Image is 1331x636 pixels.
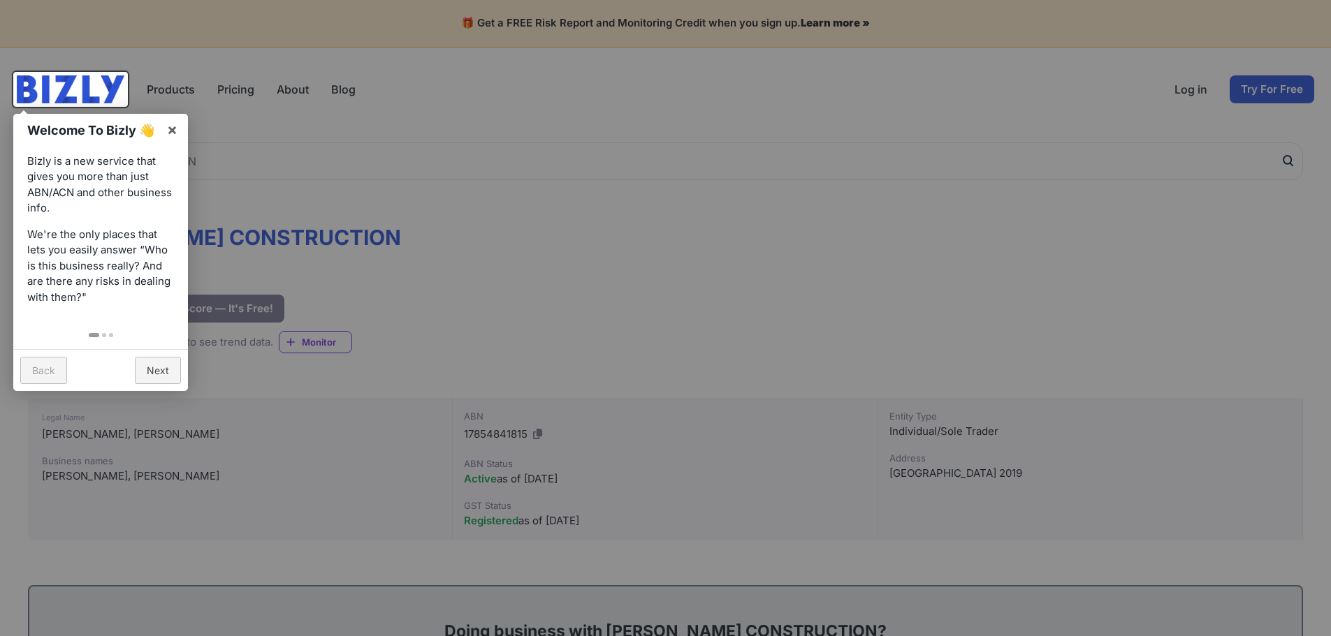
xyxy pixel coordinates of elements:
[157,114,188,145] a: ×
[27,154,174,216] p: Bizly is a new service that gives you more than just ABN/ACN and other business info.
[27,121,159,140] h1: Welcome To Bizly 👋
[27,227,174,306] p: We're the only places that lets you easily answer “Who is this business really? And are there any...
[135,357,181,384] a: Next
[20,357,67,384] a: Back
